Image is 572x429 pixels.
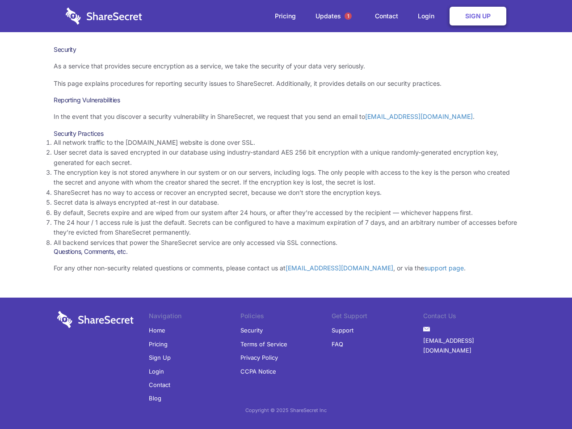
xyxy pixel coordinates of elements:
[240,351,278,364] a: Privacy Policy
[149,378,170,391] a: Contact
[54,130,518,138] h3: Security Practices
[149,351,171,364] a: Sign Up
[149,311,240,324] li: Navigation
[54,238,518,248] li: All backend services that power the ShareSecret service are only accessed via SSL connections.
[149,391,161,405] a: Blog
[54,168,518,188] li: The encryption key is not stored anywhere in our system or on our servers, including logs. The on...
[240,337,287,351] a: Terms of Service
[423,334,515,357] a: [EMAIL_ADDRESS][DOMAIN_NAME]
[54,263,518,273] p: For any other non-security related questions or comments, please contact us at , or via the .
[54,138,518,147] li: All network traffic to the [DOMAIN_NAME] website is done over SSL.
[54,198,518,207] li: Secret data is always encrypted at-rest in our database.
[332,311,423,324] li: Get Support
[54,147,518,168] li: User secret data is saved encrypted in our database using industry-standard AES 256 bit encryptio...
[332,324,353,337] a: Support
[286,264,393,272] a: [EMAIL_ADDRESS][DOMAIN_NAME]
[57,311,134,328] img: logo-wordmark-white-trans-d4663122ce5f474addd5e946df7df03e33cb6a1c49d2221995e7729f52c070b2.svg
[54,218,518,238] li: The 24 hour / 1 access rule is just the default. Secrets can be configured to have a maximum expi...
[424,264,464,272] a: support page
[54,248,518,256] h3: Questions, Comments, etc.
[266,2,305,30] a: Pricing
[240,324,263,337] a: Security
[54,112,518,122] p: In the event that you discover a security vulnerability in ShareSecret, we request that you send ...
[149,365,164,378] a: Login
[409,2,448,30] a: Login
[240,365,276,378] a: CCPA Notice
[450,7,506,25] a: Sign Up
[365,113,473,120] a: [EMAIL_ADDRESS][DOMAIN_NAME]
[54,46,518,54] h1: Security
[149,324,165,337] a: Home
[332,337,343,351] a: FAQ
[66,8,142,25] img: logo-wordmark-white-trans-d4663122ce5f474addd5e946df7df03e33cb6a1c49d2221995e7729f52c070b2.svg
[54,208,518,218] li: By default, Secrets expire and are wiped from our system after 24 hours, or after they’re accesse...
[54,79,518,88] p: This page explains procedures for reporting security issues to ShareSecret. Additionally, it prov...
[149,337,168,351] a: Pricing
[54,188,518,198] li: ShareSecret has no way to access or recover an encrypted secret, because we don’t store the encry...
[366,2,407,30] a: Contact
[423,311,515,324] li: Contact Us
[240,311,332,324] li: Policies
[54,96,518,104] h3: Reporting Vulnerabilities
[54,61,518,71] p: As a service that provides secure encryption as a service, we take the security of your data very...
[345,13,352,20] span: 1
